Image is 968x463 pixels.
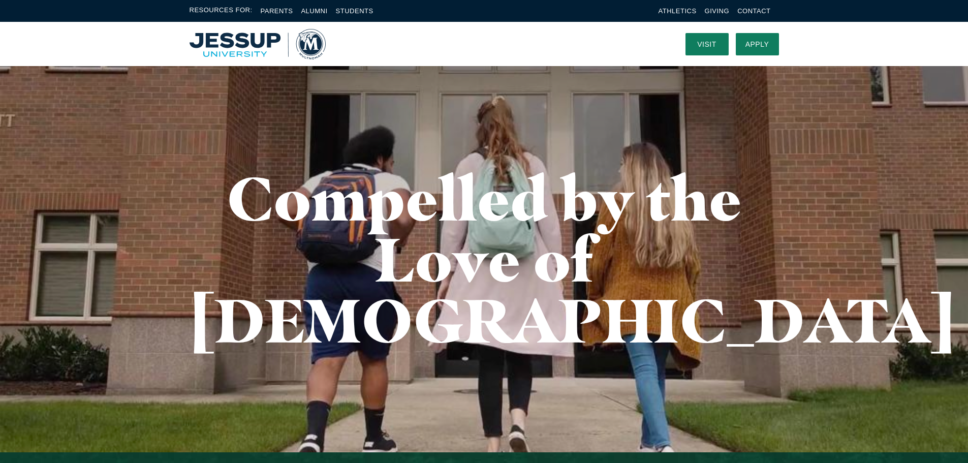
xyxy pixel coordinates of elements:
[190,29,326,59] a: Home
[190,5,253,17] span: Resources For:
[336,7,373,15] a: Students
[301,7,327,15] a: Alumni
[705,7,730,15] a: Giving
[261,7,293,15] a: Parents
[736,33,779,55] a: Apply
[685,33,729,55] a: Visit
[659,7,697,15] a: Athletics
[190,168,779,351] h1: Compelled by the Love of [DEMOGRAPHIC_DATA]
[737,7,770,15] a: Contact
[190,29,326,59] img: Multnomah University Logo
